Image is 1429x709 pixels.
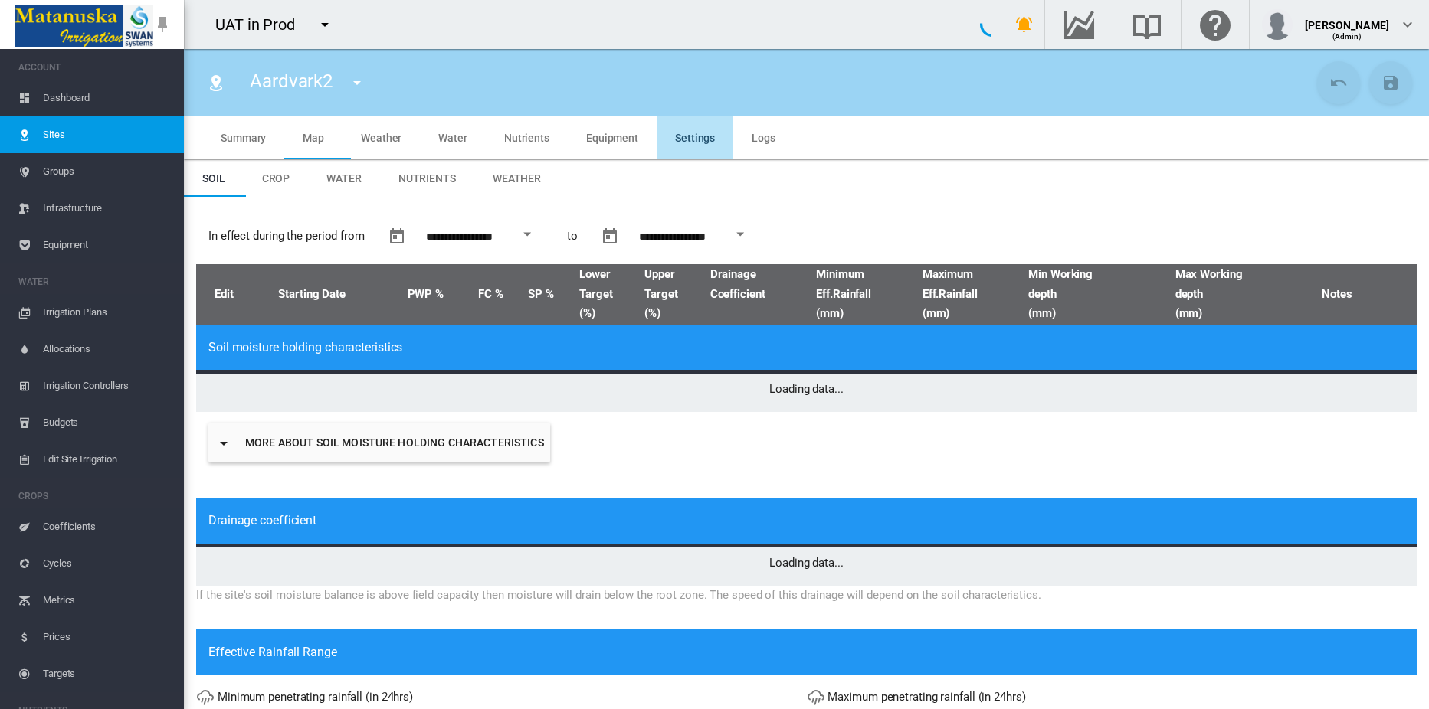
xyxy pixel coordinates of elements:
[478,285,526,305] span: Field Capacity
[923,265,1028,324] span: Maximum Eff.Rainfall (mm)
[763,550,850,576] span: Loading data...
[215,285,271,305] span: Edit
[586,132,638,144] span: Equipment
[1317,61,1360,104] button: Cancel Changes
[567,227,578,247] span: to
[644,265,708,324] span: Upper Target (%)
[262,172,290,185] span: Crop
[579,265,643,324] span: Lower Target (%)
[504,132,549,144] span: Nutrients
[43,294,172,331] span: Irrigation Plans
[1197,15,1234,34] md-icon: Click here for help
[15,5,153,47] img: Matanuska_LOGO.png
[250,70,333,92] span: Aardvark2
[1175,265,1252,324] span: Max Working depth (mm)
[196,586,1417,630] div: If the site's soil moisture balance is above field capacity then moisture will drain below the ro...
[43,331,172,368] span: Allocations
[43,441,172,478] span: Edit Site Irrigation
[1329,74,1348,92] md-icon: icon-undo
[310,9,340,40] button: icon-menu-down
[342,67,372,98] button: icon-menu-down
[316,15,334,34] md-icon: icon-menu-down
[215,14,309,35] div: UAT in Prod
[816,265,921,324] span: Minimum Eff.Rainfall (mm)
[1305,11,1389,27] div: [PERSON_NAME]
[1129,15,1165,34] md-icon: Search the knowledge base
[528,285,578,305] span: Saturation Point
[513,221,541,248] button: Open calendar
[1262,9,1293,40] img: profile.jpg
[361,132,401,144] span: Weather
[726,221,754,248] button: Open calendar
[710,265,815,324] span: Drainage Coefficient
[43,508,172,545] span: Coefficients
[43,116,172,153] span: Sites
[43,619,172,655] span: Prices
[426,231,533,247] input: Enter Date
[43,368,172,404] span: Irrigation Controllers
[1332,32,1362,41] span: (Admin)
[207,74,225,92] md-icon: icon-map-marker-radius
[595,221,625,252] button: md-calendar
[43,545,172,582] span: Cycles
[348,74,366,92] md-icon: icon-menu-down
[675,132,715,144] span: Settings
[208,423,550,462] button: icon-menu-downMore about soil moisture holding characteristics
[1381,74,1400,92] md-icon: icon-content-save
[752,132,775,144] span: Logs
[1322,285,1380,305] span: Notes
[43,227,172,263] span: Equipment
[828,690,1025,704] span: Maximum penetrating rainfall (in 24hrs)
[43,190,172,227] span: Infrastructure
[18,55,172,80] span: ACCOUNT
[18,484,172,508] span: CROPS
[43,153,172,190] span: Groups
[43,404,172,441] span: Budgets
[807,688,825,707] md-icon: icon-weather-pouring
[201,67,231,98] button: Click to go to list of Sites
[208,340,402,354] span: Soil moisture holding characteristics
[398,172,456,185] span: Nutrients
[382,221,412,252] button: md-calendar
[1369,61,1412,104] button: Save Changes
[43,655,172,692] span: Targets
[763,376,850,402] span: Loading data...
[493,172,541,185] span: Weather
[221,132,266,144] span: Summary
[218,690,413,704] span: Minimum penetrating rainfall (in 24hrs)
[326,172,362,185] span: Water
[639,231,746,247] input: Enter Date
[196,688,215,707] md-icon: icon-weather-pouring
[408,285,477,305] span: Permanent Wilting Point
[153,15,172,34] md-icon: icon-pin
[1009,9,1040,40] button: icon-bell-ring
[208,227,365,247] span: In effect during the period from
[1015,15,1034,34] md-icon: icon-bell-ring
[208,513,316,528] span: Drainage coefficient
[303,132,324,144] span: Map
[43,80,172,116] span: Dashboard
[215,434,233,453] md-icon: icon-menu-down
[1398,15,1417,34] md-icon: icon-chevron-down
[1028,265,1105,324] span: Min Working depth (mm)
[43,582,172,619] span: Metrics
[18,270,172,294] span: WATER
[208,645,337,659] span: Effective Rainfall Range
[1060,15,1097,34] md-icon: Go to the Data Hub
[438,132,467,144] span: Water
[202,172,225,185] span: Soil
[278,285,405,305] span: Starting Date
